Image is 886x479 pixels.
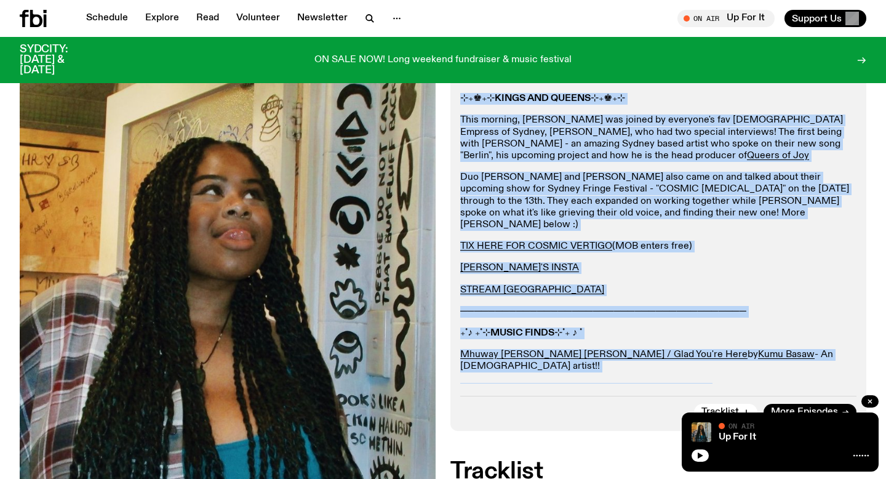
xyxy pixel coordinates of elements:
a: TIX HERE FOR COSMIC VERTIGO [460,241,612,251]
p: ⊹₊♚₊⊹ ⊹₊♚₊⊹ [460,93,856,105]
span: Support Us [792,13,842,24]
p: ₊˚♪ ₊˚⊹ ⊹˚₊ ♪ ˚ [460,328,856,339]
p: (MOB enters free) [460,241,856,252]
a: Up For It [719,432,756,442]
p: This morning, [PERSON_NAME] was joined by everyone's fav [DEMOGRAPHIC_DATA] Empress of Sydney, [P... [460,115,856,162]
a: Queers of Joy [747,151,809,161]
p: ON SALE NOW! Long weekend fundraiser & music festival [314,55,572,66]
a: Mhuway [PERSON_NAME] [PERSON_NAME] / Glad You're Here [460,350,748,360]
strong: KINGS AND QUEENS [495,94,591,103]
span: On Air [728,422,754,430]
button: Tracklist [694,404,757,421]
a: Explore [138,10,186,27]
button: On AirUp For It [677,10,775,27]
p: by - An [DEMOGRAPHIC_DATA] artist!! [460,349,856,372]
a: Newsletter [290,10,355,27]
a: [PERSON_NAME]'S INSTA [460,263,579,273]
a: Schedule [79,10,135,27]
button: Support Us [784,10,866,27]
a: Volunteer [229,10,287,27]
a: More Episodes [764,404,856,421]
p: >> Find all Ify's Music Finds on the official playlist ! << [460,383,856,395]
h3: SYDCITY: [DATE] & [DATE] [20,44,98,76]
a: Read [189,10,226,27]
img: Ify - a Brown Skin girl with black braided twists, looking up to the side with her tongue stickin... [692,422,711,442]
a: Kumu Basaw [758,350,815,360]
a: STREAM [GEOGRAPHIC_DATA] [460,285,604,295]
p: Duo [PERSON_NAME] and [PERSON_NAME] also came on and talked about their upcoming show for Sydney ... [460,172,856,231]
strong: MUSIC FINDS [490,328,554,338]
span: More Episodes [771,408,838,417]
span: Tracklist [701,408,739,417]
p: ───────────────────────────────────────── [460,306,856,318]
